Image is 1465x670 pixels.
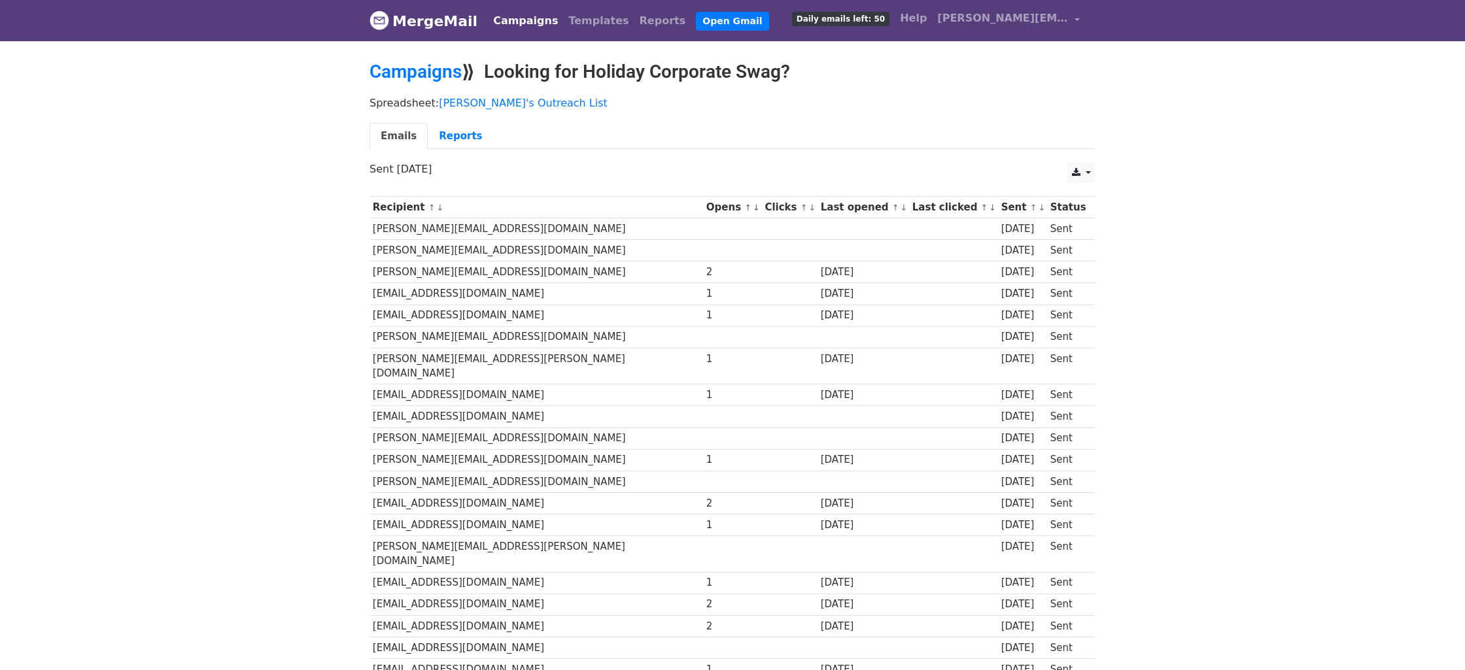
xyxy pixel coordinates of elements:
a: Reports [634,8,691,34]
div: [DATE] [1001,243,1044,258]
div: [DATE] [821,452,906,467]
a: ↑ [428,203,436,212]
div: 1 [706,352,759,367]
th: Last opened [818,197,909,218]
a: ↓ [753,203,760,212]
td: Sent [1047,492,1089,514]
a: ↓ [808,203,816,212]
a: Campaigns [488,8,563,34]
a: Emails [370,123,428,150]
a: Help [895,5,932,31]
a: ↑ [981,203,988,212]
div: [DATE] [1001,265,1044,280]
div: [DATE] [821,265,906,280]
div: [DATE] [1001,496,1044,511]
td: [EMAIL_ADDRESS][DOMAIN_NAME] [370,283,703,305]
th: Status [1047,197,1089,218]
div: [DATE] [1001,308,1044,323]
td: [EMAIL_ADDRESS][DOMAIN_NAME] [370,384,703,406]
div: 2 [706,496,759,511]
div: [DATE] [1001,329,1044,344]
div: [DATE] [1001,409,1044,424]
div: [DATE] [1001,518,1044,533]
div: [DATE] [821,619,906,634]
span: Daily emails left: 50 [792,12,889,26]
td: [PERSON_NAME][EMAIL_ADDRESS][DOMAIN_NAME] [370,449,703,471]
div: [DATE] [1001,286,1044,301]
a: ↑ [1030,203,1037,212]
div: 1 [706,308,759,323]
td: [PERSON_NAME][EMAIL_ADDRESS][DOMAIN_NAME] [370,261,703,283]
a: ↓ [901,203,908,212]
td: Sent [1047,240,1089,261]
a: Campaigns [370,61,462,82]
td: Sent [1047,594,1089,615]
a: [PERSON_NAME][EMAIL_ADDRESS][PERSON_NAME][DOMAIN_NAME] [932,5,1085,36]
div: 1 [706,286,759,301]
th: Recipient [370,197,703,218]
td: [EMAIL_ADDRESS][DOMAIN_NAME] [370,637,703,658]
div: [DATE] [821,518,906,533]
td: Sent [1047,305,1089,326]
td: [EMAIL_ADDRESS][DOMAIN_NAME] [370,572,703,594]
div: [DATE] [1001,641,1044,656]
td: Sent [1047,427,1089,449]
td: Sent [1047,261,1089,283]
a: Open Gmail [696,12,768,31]
p: Spreadsheet: [370,96,1095,110]
a: ↑ [801,203,808,212]
th: Sent [998,197,1047,218]
a: ↓ [989,203,996,212]
div: [DATE] [1001,539,1044,554]
td: [PERSON_NAME][EMAIL_ADDRESS][DOMAIN_NAME] [370,427,703,449]
a: ↑ [744,203,751,212]
div: 2 [706,597,759,612]
div: 1 [706,452,759,467]
td: [EMAIL_ADDRESS][DOMAIN_NAME] [370,615,703,637]
div: [DATE] [821,575,906,590]
p: Sent [DATE] [370,162,1095,176]
td: Sent [1047,637,1089,658]
div: [DATE] [1001,352,1044,367]
td: Sent [1047,326,1089,348]
a: ↓ [1038,203,1045,212]
td: [PERSON_NAME][EMAIL_ADDRESS][PERSON_NAME][DOMAIN_NAME] [370,536,703,573]
div: [DATE] [1001,597,1044,612]
div: [DATE] [1001,431,1044,446]
div: 1 [706,518,759,533]
td: Sent [1047,384,1089,406]
a: Reports [428,123,493,150]
a: ↑ [892,203,899,212]
div: [DATE] [821,496,906,511]
div: [DATE] [821,388,906,403]
div: [DATE] [1001,452,1044,467]
td: [PERSON_NAME][EMAIL_ADDRESS][DOMAIN_NAME] [370,471,703,492]
div: 1 [706,388,759,403]
div: [DATE] [1001,619,1044,634]
td: [EMAIL_ADDRESS][DOMAIN_NAME] [370,406,703,427]
div: [DATE] [1001,222,1044,237]
div: [DATE] [1001,575,1044,590]
div: [DATE] [1001,475,1044,490]
td: [PERSON_NAME][EMAIL_ADDRESS][PERSON_NAME][DOMAIN_NAME] [370,348,703,384]
td: [PERSON_NAME][EMAIL_ADDRESS][DOMAIN_NAME] [370,326,703,348]
div: [DATE] [821,597,906,612]
td: [EMAIL_ADDRESS][DOMAIN_NAME] [370,594,703,615]
div: [DATE] [821,286,906,301]
th: Last clicked [909,197,998,218]
td: Sent [1047,406,1089,427]
div: 1 [706,575,759,590]
td: Sent [1047,572,1089,594]
div: 2 [706,265,759,280]
th: Clicks [762,197,818,218]
div: [DATE] [821,308,906,323]
div: [DATE] [1001,388,1044,403]
td: [EMAIL_ADDRESS][DOMAIN_NAME] [370,305,703,326]
td: [PERSON_NAME][EMAIL_ADDRESS][DOMAIN_NAME] [370,218,703,240]
img: MergeMail logo [370,10,389,30]
td: Sent [1047,471,1089,492]
td: Sent [1047,536,1089,573]
div: [DATE] [821,352,906,367]
td: [PERSON_NAME][EMAIL_ADDRESS][DOMAIN_NAME] [370,240,703,261]
a: ↓ [436,203,443,212]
